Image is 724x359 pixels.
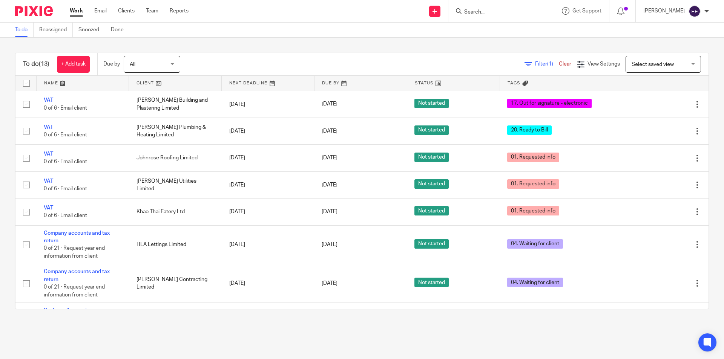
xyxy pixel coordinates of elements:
[39,23,73,37] a: Reassigned
[222,118,314,144] td: [DATE]
[44,284,105,298] span: 0 of 21 · Request year end information from client
[15,6,53,16] img: Pixie
[44,246,105,259] span: 0 of 21 · Request year end information from client
[15,23,34,37] a: To do
[129,264,222,303] td: [PERSON_NAME] Contracting Limited
[222,91,314,118] td: [DATE]
[44,159,87,165] span: 0 of 6 · Email client
[507,179,559,189] span: 01. Requested info
[70,7,83,15] a: Work
[129,303,222,334] td: The [PERSON_NAME] Partnership
[507,206,559,215] span: 01. Requested info
[44,105,87,111] span: 0 of 6 · Email client
[322,102,337,107] span: [DATE]
[129,199,222,225] td: Khao Thai Eatery Ltd
[587,61,620,67] span: View Settings
[94,7,107,15] a: Email
[130,62,135,67] span: All
[103,60,120,68] p: Due by
[39,61,49,67] span: (13)
[129,171,222,198] td: [PERSON_NAME] Utilities Limited
[414,206,449,215] span: Not started
[463,9,531,16] input: Search
[118,7,135,15] a: Clients
[129,145,222,171] td: Johnrose Roofing Limited
[44,308,90,313] a: Business Accounts
[44,125,53,130] a: VAT
[44,132,87,137] span: 0 of 6 · Email client
[414,99,449,108] span: Not started
[559,61,571,67] a: Clear
[57,56,90,73] a: + Add task
[170,7,189,15] a: Reports
[322,128,337,134] span: [DATE]
[507,239,563,249] span: 04. Waiting for client
[643,7,685,15] p: [PERSON_NAME]
[507,153,559,162] span: 01. Requested info
[222,225,314,264] td: [DATE]
[44,231,110,243] a: Company accounts and tax return
[222,199,314,225] td: [DATE]
[44,205,53,211] a: VAT
[689,5,701,17] img: svg%3E
[78,23,105,37] a: Snoozed
[322,281,337,286] span: [DATE]
[414,179,449,189] span: Not started
[222,264,314,303] td: [DATE]
[44,151,53,157] a: VAT
[44,179,53,184] a: VAT
[507,278,563,287] span: 04. Waiting for client
[222,303,314,334] td: [DATE]
[322,182,337,188] span: [DATE]
[23,60,49,68] h1: To do
[414,278,449,287] span: Not started
[632,62,674,67] span: Select saved view
[129,118,222,144] td: [PERSON_NAME] Plumbing & Heating Limited
[322,209,337,214] span: [DATE]
[44,186,87,191] span: 0 of 6 · Email client
[507,99,592,108] span: 17. Out for signature - electronic
[322,155,337,160] span: [DATE]
[414,153,449,162] span: Not started
[507,125,552,135] span: 20. Ready to Bill
[222,145,314,171] td: [DATE]
[129,91,222,118] td: [PERSON_NAME] Building and Plastering Limited
[535,61,559,67] span: Filter
[322,242,337,247] span: [DATE]
[129,225,222,264] td: HEA Lettings Limited
[44,269,110,282] a: Company accounts and tax return
[547,61,553,67] span: (1)
[44,98,53,103] a: VAT
[572,8,601,14] span: Get Support
[111,23,129,37] a: Done
[222,171,314,198] td: [DATE]
[508,81,520,85] span: Tags
[414,239,449,249] span: Not started
[44,213,87,218] span: 0 of 6 · Email client
[414,125,449,135] span: Not started
[146,7,158,15] a: Team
